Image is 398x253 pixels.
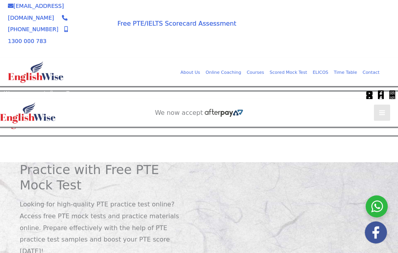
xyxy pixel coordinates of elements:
a: Scored Mock TestMenu Toggle [267,66,310,79]
a: Online CoachingMenu Toggle [203,66,244,79]
a: ELICOS [310,66,331,79]
a: CoursesMenu Toggle [244,66,267,79]
a: [EMAIL_ADDRESS][DOMAIN_NAME] [8,3,64,21]
aside: Header Widget 2 [151,109,247,117]
aside: Header Widget 1 [130,137,268,162]
span: Time Table [334,70,357,75]
img: Afterpay-Logo [205,109,243,117]
span: Online Coaching [206,70,241,75]
a: AI SCORED PTE SOFTWARE REGISTER FOR FREE SOFTWARE TRIAL [260,22,382,38]
span: About Us [180,70,200,75]
h1: Practice with Free PTE Mock Test [20,162,193,193]
img: cropped-ew-logo [8,61,64,83]
span: Contact [362,70,379,75]
img: Afterpay-Logo [76,35,98,39]
span: We now accept [4,89,46,97]
img: white-facebook.png [365,221,387,244]
span: Courses [247,70,264,75]
a: AI SCORED PTE SOFTWARE REGISTER FOR FREE SOFTWARE TRIAL [138,143,260,159]
span: We now accept [155,109,203,117]
img: Afterpay-Logo [48,91,69,95]
a: Facebook [377,90,384,97]
span: We now accept [76,17,98,33]
a: Instagram [389,90,396,97]
a: Free PTE/IELTS Scorecard Assessment [118,20,236,27]
aside: Header Widget 1 [252,16,390,42]
span: Scored Mock Test [270,70,307,75]
nav: Site Navigation: Main Menu [172,62,382,81]
a: About UsMenu Toggle [178,66,203,79]
span: ELICOS [313,70,329,75]
a: Time TableMenu Toggle [331,66,360,79]
a: Contact [360,66,382,79]
a: YouTube [366,90,373,97]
